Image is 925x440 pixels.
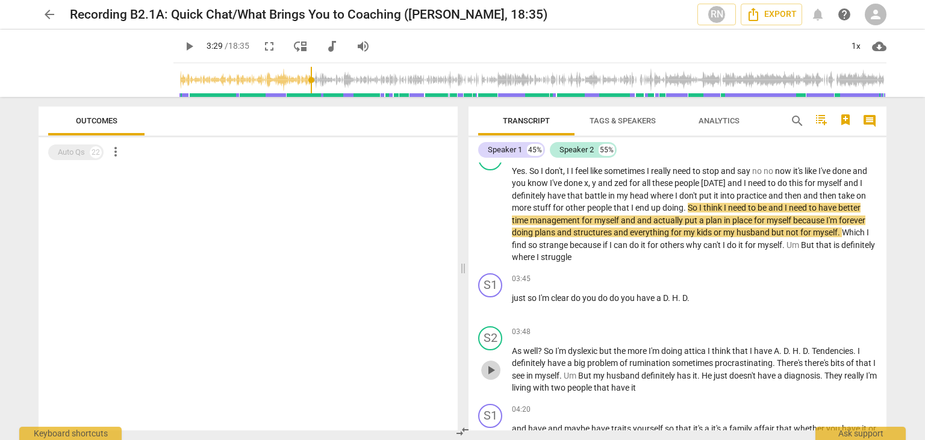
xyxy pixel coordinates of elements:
[512,203,533,212] span: more
[527,144,543,156] div: 45%
[820,191,838,200] span: then
[614,178,629,188] span: zed
[76,116,117,125] span: Outcomes
[777,358,805,368] span: There's
[528,240,539,250] span: so
[786,240,801,250] span: Filler word
[860,178,862,188] span: I
[42,7,57,22] span: arrow_back
[535,371,559,380] span: myself
[801,240,816,250] span: But
[290,36,311,57] button: View player as separate pane
[70,7,547,22] h2: Recording B2.1A: Quick Chat/What Brings You to Coaching ([PERSON_NAME], 18:35)
[629,240,641,250] span: do
[647,240,660,250] span: for
[813,228,838,237] span: myself
[805,178,817,188] span: for
[824,371,844,380] span: They
[567,358,574,368] span: a
[178,36,200,57] button: Play
[258,36,280,57] button: Fullscreen
[693,166,702,176] span: to
[793,346,799,356] span: H
[594,383,611,392] span: that
[567,191,585,200] span: that
[839,215,865,225] span: forever
[598,178,614,188] span: and
[754,215,767,225] span: for
[812,111,831,131] button: Add TOC
[836,111,855,131] button: Add Bookmark
[621,293,637,303] span: you
[512,383,533,392] span: living
[841,240,875,250] span: definitely
[568,346,599,356] span: dyslexic
[745,240,758,250] span: for
[573,228,614,237] span: structures
[647,166,651,176] span: I
[777,371,784,380] span: a
[557,228,573,237] span: and
[702,166,721,176] span: stop
[741,4,802,25] button: Export
[754,346,774,356] span: have
[687,293,690,303] span: .
[541,166,545,176] span: I
[590,116,656,125] span: Tags & Speakers
[838,203,861,212] span: better
[631,383,636,392] span: it
[693,371,697,380] span: it
[833,240,841,250] span: is
[800,228,813,237] span: for
[862,114,877,128] span: comment
[609,240,614,250] span: I
[803,191,820,200] span: and
[621,215,637,225] span: and
[729,371,758,380] span: doesn't
[628,346,649,356] span: more
[714,191,720,200] span: it
[820,371,824,380] span: .
[525,166,529,176] span: .
[812,346,853,356] span: Tendencies
[853,346,858,356] span: .
[575,166,590,176] span: feel
[606,371,641,380] span: husband
[512,274,531,284] span: 03:45
[703,203,724,212] span: think
[818,166,832,176] span: I've
[737,191,768,200] span: practice
[663,293,668,303] span: D
[455,424,470,439] span: compare_arrows
[611,383,631,392] span: have
[788,346,793,356] span: .
[682,293,687,303] span: D
[737,166,752,176] span: say
[512,228,535,237] span: doing
[538,346,544,356] span: ?
[675,191,679,200] span: I
[844,37,867,56] div: 1x
[685,215,699,225] span: put
[708,346,712,356] span: I
[635,203,651,212] span: end
[637,293,656,303] span: have
[651,203,662,212] span: up
[684,228,697,237] span: my
[684,203,688,212] span: .
[584,178,588,188] span: x
[768,203,785,212] span: and
[714,228,723,237] span: or
[551,383,567,392] span: two
[785,203,789,212] span: I
[706,215,724,225] span: plan
[58,146,85,158] div: Auto Qs
[559,144,594,156] div: Speaker 2
[528,424,548,433] span: have
[805,166,818,176] span: like
[732,215,754,225] span: place
[673,166,693,176] span: need
[526,371,535,380] span: in
[512,215,530,225] span: time
[803,346,808,356] span: D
